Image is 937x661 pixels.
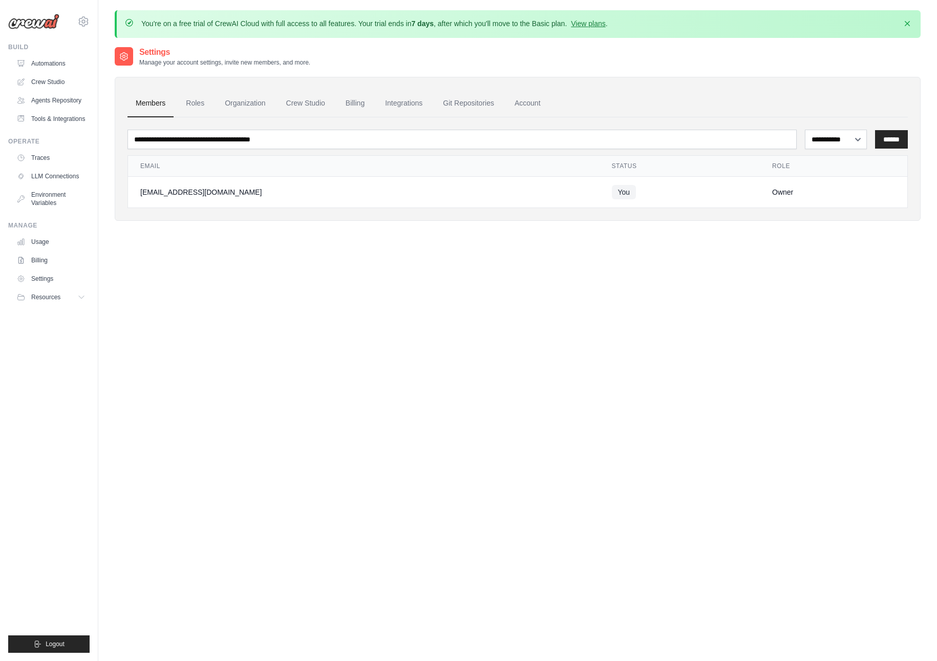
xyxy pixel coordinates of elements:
[12,187,90,211] a: Environment Variables
[31,293,60,301] span: Resources
[46,640,65,648] span: Logout
[12,111,90,127] a: Tools & Integrations
[12,234,90,250] a: Usage
[139,46,310,58] h2: Settings
[8,14,59,29] img: Logo
[8,635,90,653] button: Logout
[217,90,273,117] a: Organization
[178,90,212,117] a: Roles
[8,221,90,230] div: Manage
[612,185,636,199] span: You
[278,90,333,117] a: Crew Studio
[139,58,310,67] p: Manage your account settings, invite new members, and more.
[337,90,373,117] a: Billing
[127,90,174,117] a: Members
[128,156,600,177] th: Email
[12,289,90,305] button: Resources
[411,19,434,28] strong: 7 days
[141,18,608,29] p: You're on a free trial of CrewAI Cloud with full access to all features. Your trial ends in , aft...
[12,168,90,184] a: LLM Connections
[12,92,90,109] a: Agents Repository
[772,187,895,197] div: Owner
[377,90,431,117] a: Integrations
[8,43,90,51] div: Build
[12,252,90,268] a: Billing
[12,55,90,72] a: Automations
[600,156,760,177] th: Status
[8,137,90,146] div: Operate
[571,19,605,28] a: View plans
[760,156,907,177] th: Role
[12,271,90,287] a: Settings
[12,150,90,166] a: Traces
[506,90,549,117] a: Account
[435,90,502,117] a: Git Repositories
[12,74,90,90] a: Crew Studio
[140,187,587,197] div: [EMAIL_ADDRESS][DOMAIN_NAME]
